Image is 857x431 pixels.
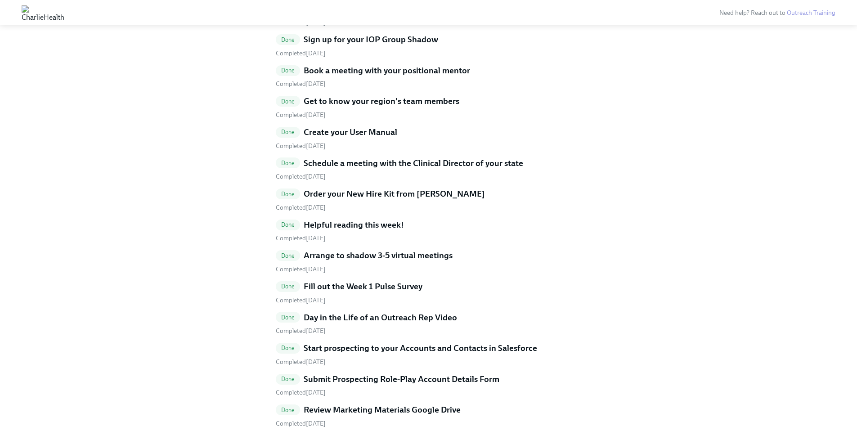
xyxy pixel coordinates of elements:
[304,126,397,138] h5: Create your User Manual
[276,129,301,135] span: Done
[276,98,301,105] span: Done
[276,191,301,198] span: Done
[304,281,422,292] h5: Fill out the Week 1 Pulse Survey
[276,327,326,335] span: Thursday, October 2nd 2025, 10:04 am
[276,376,301,382] span: Done
[276,157,582,181] a: DoneSchedule a meeting with the Clinical Director of your state Completed[DATE]
[304,404,461,416] h5: Review Marketing Materials Google Drive
[304,95,459,107] h5: Get to know your region's team members
[276,126,582,150] a: DoneCreate your User Manual Completed[DATE]
[276,67,301,74] span: Done
[787,9,835,17] a: Outreach Training
[276,404,582,428] a: DoneReview Marketing Materials Google Drive Completed[DATE]
[276,221,301,228] span: Done
[276,358,326,366] span: Thursday, October 2nd 2025, 10:04 am
[276,296,326,304] span: Friday, September 26th 2025, 11:25 am
[276,265,326,273] span: Tuesday, September 30th 2025, 9:59 am
[276,219,582,243] a: DoneHelpful reading this week! Completed[DATE]
[276,407,301,413] span: Done
[276,312,582,336] a: DoneDay in the Life of an Outreach Rep Video Completed[DATE]
[304,188,485,200] h5: Order your New Hire Kit from [PERSON_NAME]
[304,157,523,169] h5: Schedule a meeting with the Clinical Director of your state
[276,95,582,119] a: DoneGet to know your region's team members Completed[DATE]
[276,173,326,180] span: Wednesday, September 24th 2025, 12:07 pm
[276,314,301,321] span: Done
[276,111,326,119] span: Tuesday, September 23rd 2025, 10:57 am
[719,9,835,17] span: Need help? Reach out to
[276,204,326,211] span: Wednesday, September 24th 2025, 1:25 pm
[304,65,470,76] h5: Book a meeting with your positional mentor
[276,34,582,58] a: DoneSign up for your IOP Group Shadow Completed[DATE]
[304,342,537,354] h5: Start prospecting to your Accounts and Contacts in Salesforce
[304,312,457,323] h5: Day in the Life of an Outreach Rep Video
[276,281,582,305] a: DoneFill out the Week 1 Pulse Survey Completed[DATE]
[276,345,301,351] span: Done
[304,219,404,231] h5: Helpful reading this week!
[276,250,582,274] a: DoneArrange to shadow 3-5 virtual meetings Completed[DATE]
[276,142,326,150] span: Wednesday, September 24th 2025, 12:06 pm
[276,65,582,89] a: DoneBook a meeting with your positional mentor Completed[DATE]
[304,373,499,385] h5: Submit Prospecting Role-Play Account Details Form
[276,80,326,88] span: Tuesday, September 23rd 2025, 10:57 am
[304,250,453,261] h5: Arrange to shadow 3-5 virtual meetings
[276,188,582,212] a: DoneOrder your New Hire Kit from [PERSON_NAME] Completed[DATE]
[22,5,64,20] img: CharlieHealth
[304,34,438,45] h5: Sign up for your IOP Group Shadow
[276,389,326,396] span: Thursday, October 2nd 2025, 12:36 pm
[276,252,301,259] span: Done
[276,283,301,290] span: Done
[276,373,582,397] a: DoneSubmit Prospecting Role-Play Account Details Form Completed[DATE]
[276,234,326,242] span: Monday, September 29th 2025, 9:51 am
[276,49,326,57] span: Tuesday, September 23rd 2025, 10:27 am
[276,420,326,427] span: Thursday, October 2nd 2025, 12:36 pm
[276,36,301,43] span: Done
[276,160,301,166] span: Done
[276,342,582,366] a: DoneStart prospecting to your Accounts and Contacts in Salesforce Completed[DATE]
